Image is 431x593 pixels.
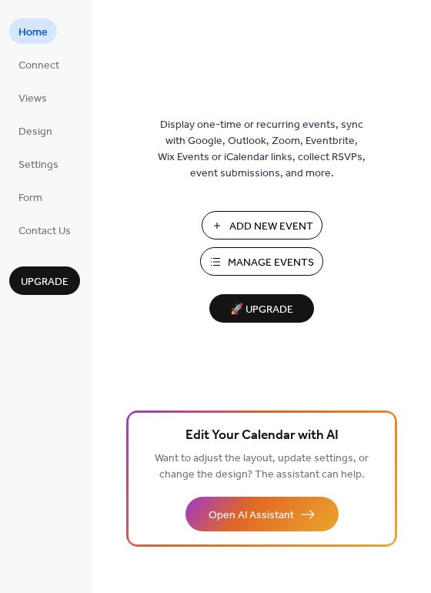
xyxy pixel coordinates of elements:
[185,425,339,447] span: Edit Your Calendar with AI
[229,219,313,235] span: Add New Event
[18,25,48,41] span: Home
[202,211,322,240] button: Add New Event
[200,247,323,276] button: Manage Events
[9,85,56,110] a: Views
[18,190,42,206] span: Form
[18,124,52,140] span: Design
[185,497,339,531] button: Open AI Assistant
[9,151,68,176] a: Settings
[18,157,58,173] span: Settings
[155,448,369,485] span: Want to adjust the layout, update settings, or change the design? The assistant can help.
[18,58,59,74] span: Connect
[18,91,47,107] span: Views
[18,223,71,240] span: Contact Us
[209,294,314,323] button: 🚀 Upgrade
[9,52,68,77] a: Connect
[228,255,314,271] span: Manage Events
[21,274,68,290] span: Upgrade
[9,18,57,44] a: Home
[209,508,294,524] span: Open AI Assistant
[219,300,305,320] span: 🚀 Upgrade
[9,266,80,295] button: Upgrade
[9,217,80,243] a: Contact Us
[158,117,366,182] span: Display one-time or recurring events, sync with Google, Outlook, Zoom, Eventbrite, Wix Events or ...
[9,118,62,143] a: Design
[9,184,52,209] a: Form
